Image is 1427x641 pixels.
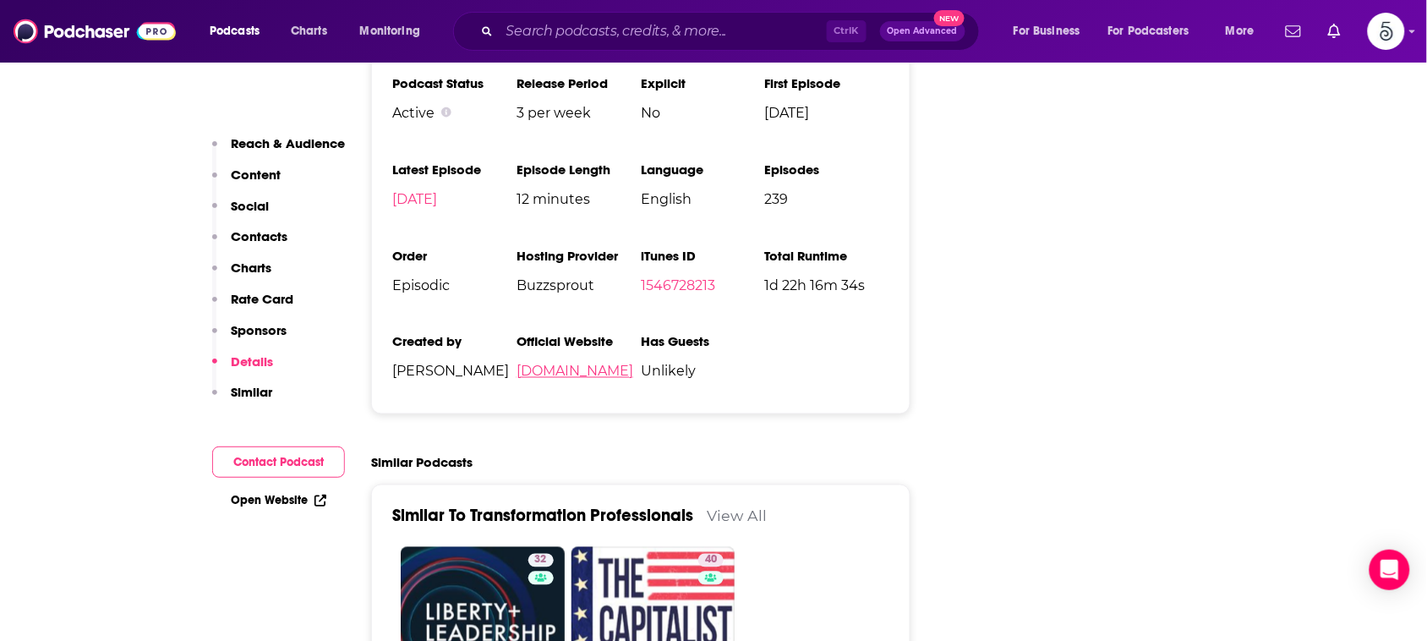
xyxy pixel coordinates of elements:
[641,191,765,207] span: English
[880,21,965,41] button: Open AdvancedNew
[392,75,517,91] h3: Podcast Status
[1002,18,1102,45] button: open menu
[707,507,767,525] a: View All
[1279,17,1308,46] a: Show notifications dropdown
[392,277,517,293] span: Episodic
[517,162,641,178] h3: Episode Length
[231,135,345,151] p: Reach & Audience
[1097,18,1214,45] button: open menu
[528,554,554,567] a: 32
[231,353,273,370] p: Details
[231,493,326,507] a: Open Website
[231,322,287,338] p: Sponsors
[392,506,693,527] a: Similar To Transformation Professionals
[517,364,633,380] a: [DOMAIN_NAME]
[765,75,889,91] h3: First Episode
[392,191,437,207] a: [DATE]
[827,20,867,42] span: Ctrl K
[14,15,176,47] img: Podchaser - Follow, Share and Rate Podcasts
[348,18,442,45] button: open menu
[231,384,272,400] p: Similar
[1226,19,1255,43] span: More
[231,291,293,307] p: Rate Card
[1108,19,1189,43] span: For Podcasters
[371,455,473,471] h2: Similar Podcasts
[392,364,517,380] span: [PERSON_NAME]
[212,447,345,478] button: Contact Podcast
[765,105,889,121] span: [DATE]
[392,162,517,178] h3: Latest Episode
[198,18,282,45] button: open menu
[392,105,517,121] div: Active
[641,334,765,350] h3: Has Guests
[641,248,765,264] h3: iTunes ID
[212,228,287,260] button: Contacts
[517,248,641,264] h3: Hosting Provider
[765,248,889,264] h3: Total Runtime
[392,248,517,264] h3: Order
[641,277,715,293] a: 1546728213
[535,552,547,569] span: 32
[1370,550,1410,590] div: Open Intercom Messenger
[210,19,260,43] span: Podcasts
[212,167,281,198] button: Content
[469,12,996,51] div: Search podcasts, credits, & more...
[641,105,765,121] span: No
[212,384,272,415] button: Similar
[1368,13,1405,50] img: User Profile
[765,191,889,207] span: 239
[231,167,281,183] p: Content
[765,277,889,293] span: 1d 22h 16m 34s
[212,291,293,322] button: Rate Card
[392,334,517,350] h3: Created by
[231,228,287,244] p: Contacts
[1368,13,1405,50] button: Show profile menu
[517,191,641,207] span: 12 minutes
[500,18,827,45] input: Search podcasts, credits, & more...
[641,364,765,380] span: Unlikely
[1014,19,1080,43] span: For Business
[641,162,765,178] h3: Language
[212,135,345,167] button: Reach & Audience
[517,334,641,350] h3: Official Website
[641,75,765,91] h3: Explicit
[517,277,641,293] span: Buzzsprout
[1368,13,1405,50] span: Logged in as Spiral5-G2
[705,552,717,569] span: 40
[212,260,271,291] button: Charts
[888,27,958,36] span: Open Advanced
[517,75,641,91] h3: Release Period
[212,353,273,385] button: Details
[517,105,641,121] span: 3 per week
[1214,18,1276,45] button: open menu
[765,162,889,178] h3: Episodes
[231,198,269,214] p: Social
[1321,17,1348,46] a: Show notifications dropdown
[231,260,271,276] p: Charts
[212,198,269,229] button: Social
[291,19,327,43] span: Charts
[698,554,724,567] a: 40
[280,18,337,45] a: Charts
[934,10,965,26] span: New
[360,19,420,43] span: Monitoring
[212,322,287,353] button: Sponsors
